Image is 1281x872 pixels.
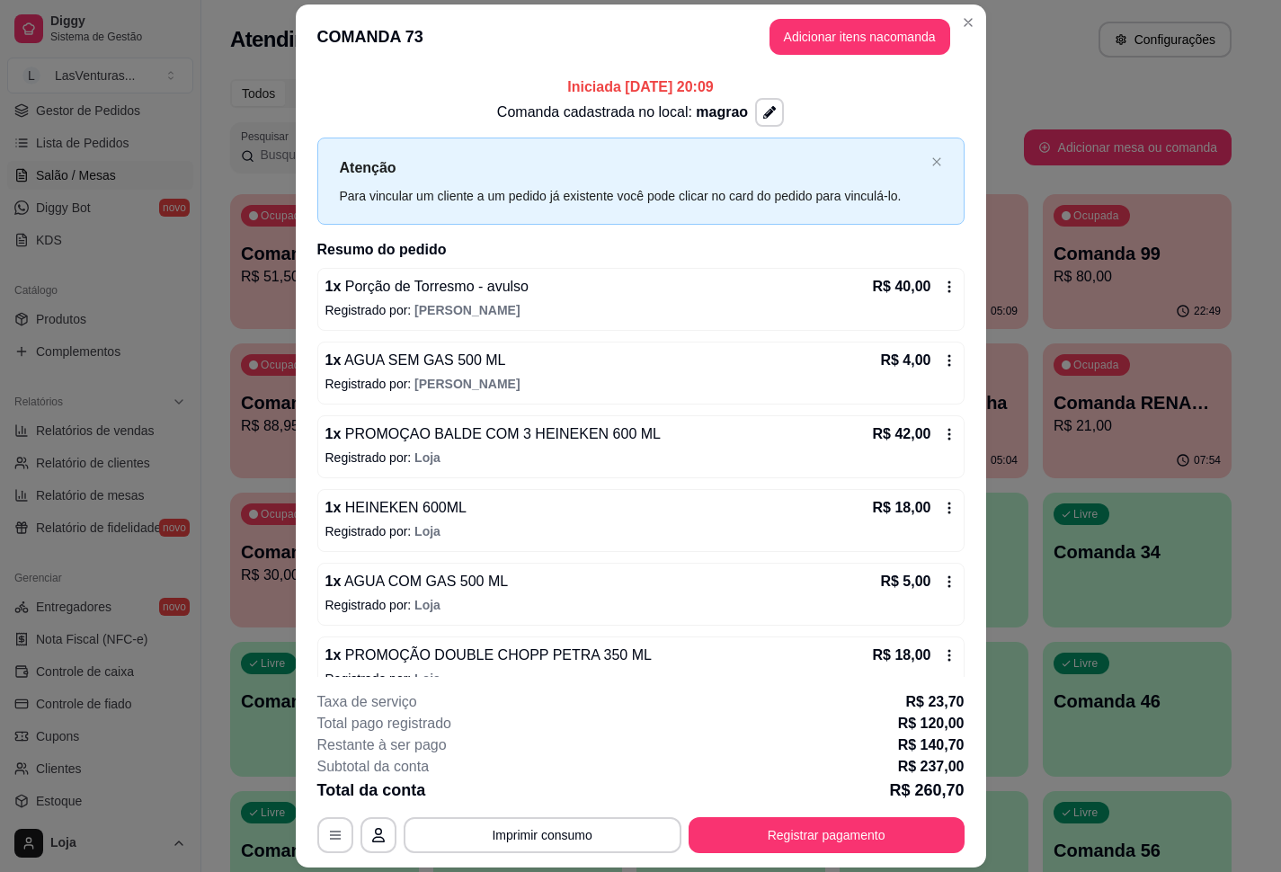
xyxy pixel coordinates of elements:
[414,450,440,465] span: Loja
[317,756,430,778] p: Subtotal da conta
[873,497,931,519] p: R$ 18,00
[414,598,440,612] span: Loja
[317,76,965,98] p: Iniciada [DATE] 20:09
[497,102,748,123] p: Comanda cadastrada no local:
[414,672,440,686] span: Loja
[340,186,924,206] div: Para vincular um cliente a um pedido já existente você pode clicar no card do pedido para vinculá...
[340,156,924,179] p: Atenção
[931,156,942,168] button: close
[898,756,965,778] p: R$ 237,00
[404,817,681,853] button: Imprimir consumo
[689,817,965,853] button: Registrar pagamento
[873,645,931,666] p: R$ 18,00
[325,375,956,393] p: Registrado por:
[889,778,964,803] p: R$ 260,70
[317,778,426,803] p: Total da conta
[325,571,509,592] p: 1 x
[317,239,965,261] h2: Resumo do pedido
[325,449,956,467] p: Registrado por:
[898,713,965,734] p: R$ 120,00
[954,8,983,37] button: Close
[341,279,529,294] span: Porção de Torresmo - avulso
[341,574,508,589] span: AGUA COM GAS 500 ML
[931,156,942,167] span: close
[414,524,440,538] span: Loja
[769,19,950,55] button: Adicionar itens nacomanda
[317,713,451,734] p: Total pago registrado
[325,522,956,540] p: Registrado por:
[880,350,930,371] p: R$ 4,00
[317,734,447,756] p: Restante à ser pago
[325,497,467,519] p: 1 x
[325,301,956,319] p: Registrado por:
[317,691,417,713] p: Taxa de serviço
[296,4,986,69] header: COMANDA 73
[873,423,931,445] p: R$ 42,00
[325,670,956,688] p: Registrado por:
[325,276,529,298] p: 1 x
[414,377,520,391] span: [PERSON_NAME]
[906,691,965,713] p: R$ 23,70
[325,350,506,371] p: 1 x
[341,647,652,663] span: PROMOÇÃO DOUBLE CHOPP PETRA 350 ML
[880,571,930,592] p: R$ 5,00
[414,303,520,317] span: [PERSON_NAME]
[325,596,956,614] p: Registrado por:
[696,104,748,120] span: magrao
[341,500,467,515] span: HEINEKEN 600ML
[325,423,661,445] p: 1 x
[341,352,505,368] span: AGUA SEM GAS 500 ML
[898,734,965,756] p: R$ 140,70
[873,276,931,298] p: R$ 40,00
[341,426,661,441] span: PROMOÇAO BALDE COM 3 HEINEKEN 600 ML
[325,645,652,666] p: 1 x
